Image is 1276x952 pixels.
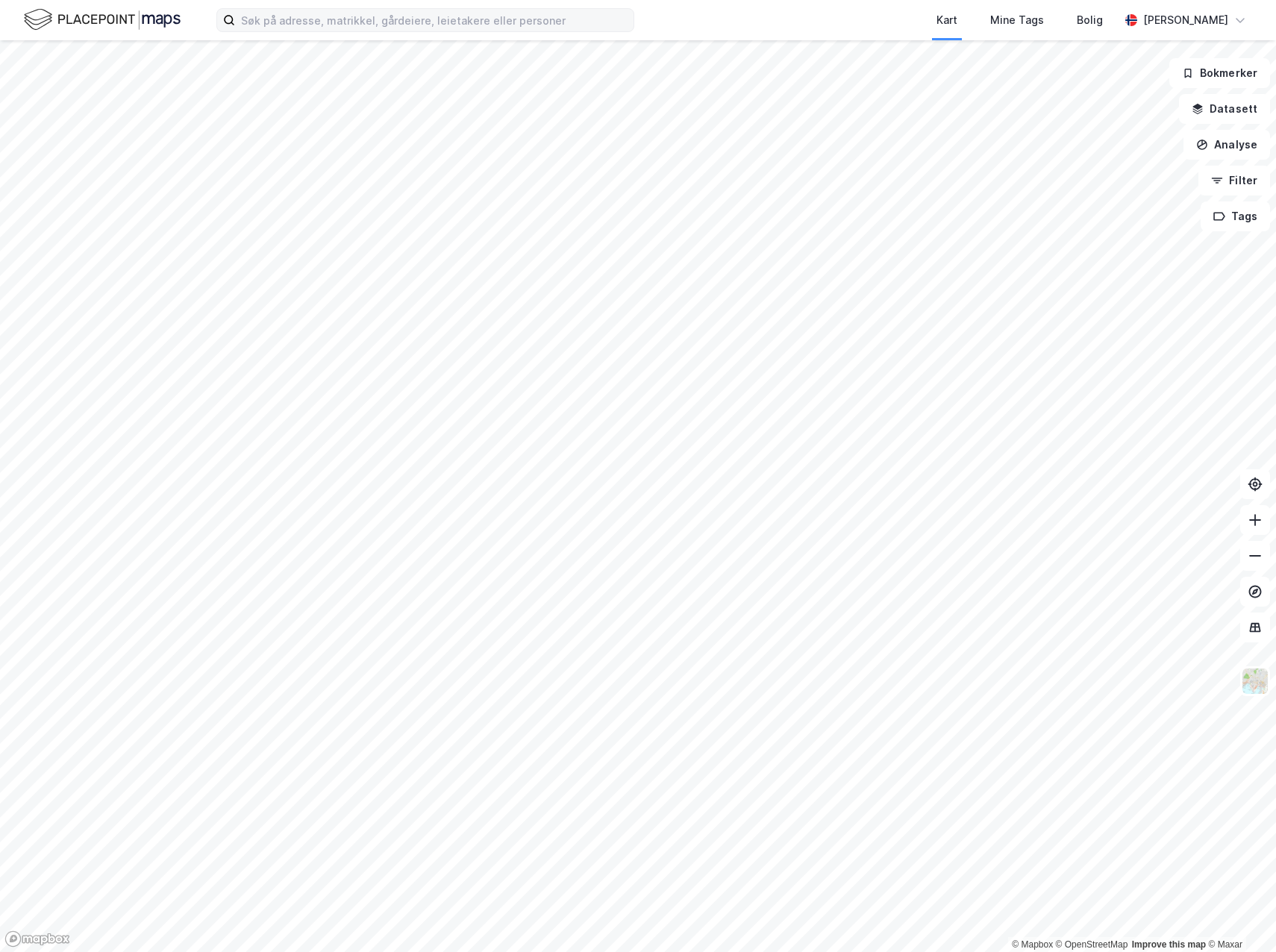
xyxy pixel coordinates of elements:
[235,9,634,31] input: Søk på adresse, matrikkel, gårdeiere, leietakere eller personer
[24,7,181,33] img: logo.f888ab2527a4732fd821a326f86c7f29.svg
[1201,880,1276,952] iframe: Chat Widget
[1077,11,1103,29] div: Bolig
[1201,880,1276,952] div: Kontrollprogram for chat
[1143,11,1228,29] div: [PERSON_NAME]
[990,11,1044,29] div: Mine Tags
[936,11,957,29] div: Kart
